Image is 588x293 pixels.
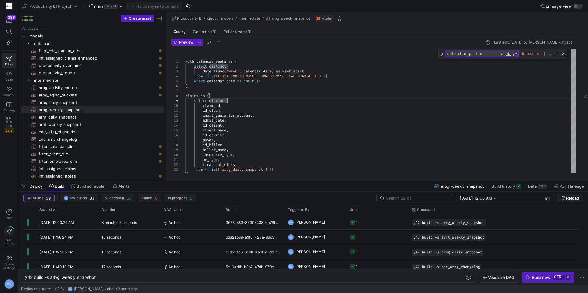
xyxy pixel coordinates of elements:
span: ( [218,167,220,172]
button: Getstarted [2,224,16,248]
span: calendar_date [244,69,272,74]
span: [PERSON_NAME] [295,259,325,274]
span: 'arbg_daily_snapshot' [220,167,265,172]
button: 386 [2,15,16,26]
span: productivity_over_time​​​​​​​​​​ [39,62,157,69]
div: e1d510b6-6eb0-4abf-a2dd-f19c87df0cf6 [222,244,284,259]
div: Press SPACE to select this row. [21,47,164,54]
span: admit_date [203,118,224,123]
button: fixMR[PERSON_NAME]about 2 hours ago [53,285,139,293]
span: Point lineage [559,184,584,189]
input: Start datetime [460,196,492,201]
div: Press SPACE to select this row. [21,150,164,158]
span: chart_guarantor_account [203,113,252,118]
span: Triggered By [288,208,310,212]
span: id_carrier [203,133,224,138]
kbd: ctrl [553,275,565,280]
div: Press SPACE to select this row. [21,106,164,113]
a: https://storage.googleapis.com/y42-prod-data-exchange/images/6On40cC7BTNLwgzZ6Z6KvpMAPxzV1NWE9CLY... [2,1,16,11]
div: 20 [171,152,178,157]
span: filter_client_dim​​​​​​​​​​ [39,150,157,158]
span: { [205,74,207,79]
span: Ad hoc [164,260,218,274]
span: [DATE] 12:00:29 AM [39,220,74,225]
div: 5e104dfb-b8b7-47db-970c-03d3a6c13f83 [222,259,284,274]
input: Search Builds [386,196,448,201]
span: ( [218,74,220,79]
div: 16 [171,133,178,138]
span: [PERSON_NAME] [295,244,325,259]
kbd: ⏎ [566,275,570,280]
span: (0) [246,30,252,34]
span: models [29,33,163,40]
div: 23 [171,167,178,172]
span: productivity_report​​​​​​​​​​ [39,69,157,76]
span: Lineage view [546,4,572,9]
button: All builds59 [23,194,55,202]
div: Toggle Replace [439,49,445,59]
span: , [222,123,224,128]
span: intermediate [34,77,163,84]
span: 33 [89,196,94,201]
span: Started At [39,208,57,212]
span: int_assigned_claims_enhanced​​​​​​​​​​ [39,55,157,62]
a: Spacesettings [2,253,16,272]
div: Press SPACE to select this row. [21,165,164,172]
img: https://storage.googleapis.com/y42-prod-data-exchange/images/6On40cC7BTNLwgzZ6Z6KvpMAPxzV1NWE9CLY... [6,3,12,9]
button: Productivity BI Project [170,15,217,22]
div: 3 [171,69,178,74]
span: ar_type [203,157,218,162]
div: 1 [356,230,358,244]
span: Space settings [3,262,15,270]
span: Build scheduler [77,184,106,189]
span: , [188,84,190,88]
span: , [239,69,241,74]
div: 18 [171,143,178,147]
div: Use Regular Expression (Alt+R) [512,51,518,57]
span: ) [185,84,188,88]
div: Press SPACE to select this row. [21,172,164,180]
span: 59 [46,196,51,201]
span: Jobs [350,208,358,212]
span: cdc_arbg_changelog​​​​​​​​​​ [39,128,157,135]
span: Productivity BI Project [177,16,216,21]
div: 4 [171,74,178,79]
textarea: Find [445,50,498,57]
span: 6 [155,196,157,201]
div: 386 [6,15,16,20]
button: Build scheduler [68,181,109,191]
span: ) [265,167,267,172]
span: arbg_aging_buckets​​​​​​​​​​ [39,92,157,99]
span: ( [207,93,209,98]
span: { [207,74,209,79]
div: 8 [171,93,178,98]
a: productivity_report​​​​​​​​​​ [21,69,164,76]
div: Press SPACE to select this row. [21,32,164,40]
div: 6 [171,84,178,88]
span: datamart [34,40,163,47]
a: filter_client_dim​​​​​​​​​​ [21,150,164,158]
span: final_cdc_staging_arbg​​​​​​​​​​ [39,47,157,54]
span: as [276,69,280,74]
a: Editor [2,53,16,68]
span: Table tests [224,30,252,34]
span: date_trunc [203,69,224,74]
span: distinct [209,98,226,103]
button: Productivity BI Project [21,2,78,10]
div: Close (Escape) [561,51,566,56]
span: ) [185,172,188,177]
span: Command [417,208,435,212]
span: All builds [27,196,43,200]
button: Failed6 [138,194,161,202]
span: { [205,167,207,172]
span: y42 build -s arbg_daily_snapshot [413,250,482,254]
span: , [226,128,228,133]
div: 19 [171,147,178,152]
a: productivity_over_time​​​​​​​​​​ [21,62,164,69]
input: End datetime [497,196,537,201]
span: select [194,98,207,103]
button: In progress0 [164,194,196,202]
span: ref [211,167,218,172]
span: Catalog [3,108,15,112]
span: arnt_daily_snapshot​​​​​​​​​​ [39,114,157,121]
